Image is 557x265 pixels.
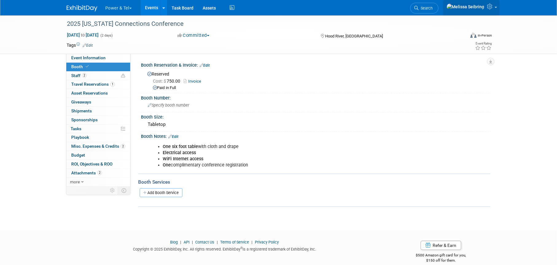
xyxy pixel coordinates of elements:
div: Paid in Full [153,85,486,91]
td: Toggle Event Tabs [118,186,130,194]
div: $150 off for them. [391,258,491,263]
a: Attachments2 [66,169,130,177]
span: Asset Reservations [71,91,108,95]
a: Refer & Earn [421,241,461,250]
span: ROI, Objectives & ROO [71,162,112,166]
div: Event Format [429,32,492,41]
div: Tabletop [146,120,486,129]
span: Potential Scheduling Conflict -- at least one attendee is tagged in another overlapping event. [121,73,125,79]
a: Staff2 [66,72,130,80]
img: ExhibitDay [67,5,97,11]
div: 2025 [US_STATE] Connections Conference [65,18,456,29]
div: Copyright © 2025 ExhibitDay, Inc. All rights reserved. ExhibitDay is a registered trademark of Ex... [67,245,382,252]
b: One [163,162,171,168]
span: | [190,240,194,244]
a: Tasks [66,125,130,133]
span: 1 [110,82,115,87]
a: Search [410,3,438,14]
a: Event Information [66,54,130,62]
img: Melissa Seibring [446,3,485,10]
b: One six foot table [163,144,198,149]
span: | [250,240,254,244]
li: with cloth and drape [163,144,419,150]
a: Add Booth Service [140,188,182,197]
span: 2 [97,170,102,175]
div: Booth Size: [141,112,490,120]
span: Shipments [71,108,92,113]
span: Sponsorships [71,117,98,122]
a: Booth [66,63,130,71]
a: Sponsorships [66,116,130,124]
a: Giveaways [66,98,130,107]
a: Invoice [184,79,204,84]
div: Reserved [146,69,486,91]
div: Booth Notes: [141,132,490,140]
span: Attachments [71,170,102,175]
a: Edit [83,43,93,48]
span: Misc. Expenses & Credits [71,144,125,149]
a: API [184,240,189,244]
a: ROI, Objectives & ROO [66,160,130,169]
span: 2 [121,144,125,149]
b: Electrical access [163,150,196,155]
a: Budget [66,151,130,160]
a: Shipments [66,107,130,115]
li: complimentary conference registration [163,162,419,168]
span: Staff [71,73,87,78]
span: Budget [71,153,85,158]
a: more [66,178,130,186]
sup: ® [240,246,243,250]
a: Asset Reservations [66,89,130,98]
span: Specify booth number [148,103,189,107]
span: Giveaways [71,99,91,104]
span: Hood River, [GEOGRAPHIC_DATA] [325,34,383,38]
div: Booth Services [138,179,490,185]
span: Event Information [71,55,106,60]
div: In-Person [477,33,492,38]
span: [DATE] [DATE] [67,32,99,38]
span: Booth [71,64,90,69]
td: Tags [67,42,93,48]
span: | [215,240,219,244]
button: Committed [175,32,212,39]
a: Blog [170,240,178,244]
a: Terms of Service [220,240,249,244]
i: Booth reservation complete [86,65,89,68]
span: more [70,179,80,184]
div: Booth Number: [141,93,490,101]
a: Contact Us [195,240,214,244]
a: Privacy Policy [255,240,279,244]
a: Misc. Expenses & Credits2 [66,142,130,151]
div: $500 Amazon gift card for you, [391,249,491,263]
div: Booth Reservation & Invoice: [141,60,490,68]
div: Event Rating [475,42,492,45]
a: Edit [168,134,178,139]
span: to [80,33,86,37]
a: Edit [200,63,210,68]
span: | [179,240,183,244]
span: Tasks [71,126,81,131]
b: WiFi Internet access [163,156,203,162]
span: 2 [82,73,87,78]
span: 750.00 [153,79,183,84]
span: Travel Reservations [71,82,115,87]
span: Search [419,6,433,10]
span: (2 days) [100,33,113,37]
img: Format-Inperson.png [470,33,477,38]
a: Playbook [66,133,130,142]
span: Playbook [71,135,89,140]
td: Personalize Event Tab Strip [107,186,118,194]
a: Travel Reservations1 [66,80,130,89]
span: Cost: $ [153,79,167,84]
